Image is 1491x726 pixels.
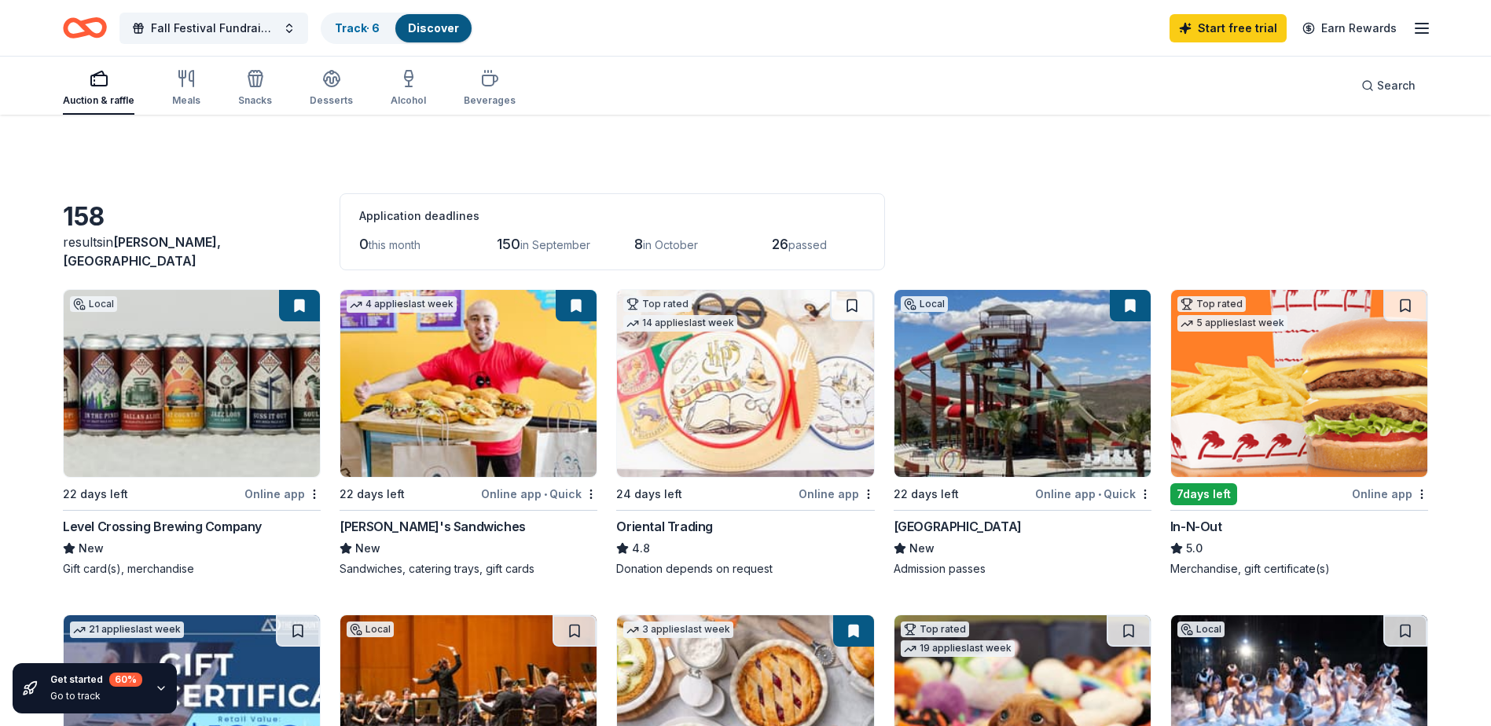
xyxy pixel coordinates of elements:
a: Start free trial [1170,14,1287,42]
div: Desserts [310,94,353,107]
div: Local [347,621,394,637]
span: New [79,539,104,558]
div: Local [1177,621,1225,637]
span: in [63,234,221,269]
div: Top rated [1177,296,1246,312]
span: this month [369,238,420,251]
a: Discover [408,21,459,35]
a: Image for Ike's Sandwiches4 applieslast week22 days leftOnline app•Quick[PERSON_NAME]'s Sandwiche... [340,289,597,577]
div: Beverages [464,94,516,107]
span: 4.8 [632,539,650,558]
div: results [63,233,321,270]
div: 4 applies last week [347,296,457,313]
img: Image for Jellystone Park Zion [894,290,1151,477]
span: Fall Festival Fundraiser [151,19,277,38]
img: Image for Oriental Trading [617,290,873,477]
span: [PERSON_NAME], [GEOGRAPHIC_DATA] [63,234,221,269]
button: Alcohol [391,63,426,115]
div: [GEOGRAPHIC_DATA] [894,517,1022,536]
div: 158 [63,201,321,233]
button: Snacks [238,63,272,115]
div: Meals [172,94,200,107]
img: Image for In-N-Out [1171,290,1427,477]
a: Image for Oriental TradingTop rated14 applieslast week24 days leftOnline appOriental Trading4.8Do... [616,289,874,577]
span: • [1098,488,1101,500]
span: in September [520,238,590,251]
div: Snacks [238,94,272,107]
a: Home [63,9,107,46]
span: • [544,488,547,500]
div: 22 days left [340,485,405,504]
a: Track· 6 [335,21,380,35]
button: Beverages [464,63,516,115]
div: [PERSON_NAME]'s Sandwiches [340,517,526,536]
div: Application deadlines [359,207,865,225]
div: Top rated [901,621,969,637]
div: Sandwiches, catering trays, gift cards [340,561,597,577]
div: Local [901,296,948,312]
div: Admission passes [894,561,1151,577]
div: Alcohol [391,94,426,107]
div: 22 days left [63,485,128,504]
div: Go to track [50,690,142,702]
div: Online app [799,484,875,504]
div: Oriental Trading [616,517,713,536]
div: 22 days left [894,485,959,504]
img: Image for Ike's Sandwiches [340,290,597,477]
div: 24 days left [616,485,682,504]
span: New [909,539,935,558]
div: 14 applies last week [623,315,737,332]
div: Top rated [623,296,692,312]
div: 7 days left [1170,483,1237,505]
div: Online app [1352,484,1428,504]
a: Image for In-N-OutTop rated5 applieslast week7days leftOnline appIn-N-Out5.0Merchandise, gift cer... [1170,289,1428,577]
span: 5.0 [1186,539,1203,558]
div: Merchandise, gift certificate(s) [1170,561,1428,577]
div: Online app Quick [481,484,597,504]
span: 150 [497,236,520,252]
button: Desserts [310,63,353,115]
a: Earn Rewards [1293,14,1406,42]
div: Gift card(s), merchandise [63,561,321,577]
div: In-N-Out [1170,517,1222,536]
div: 21 applies last week [70,621,184,638]
div: Online app Quick [1035,484,1151,504]
div: Auction & raffle [63,94,134,107]
div: 19 applies last week [901,640,1015,657]
a: Image for Level Crossing Brewing CompanyLocal22 days leftOnline appLevel Crossing Brewing Company... [63,289,321,577]
div: 60 % [109,673,142,687]
a: Image for Jellystone Park ZionLocal22 days leftOnline app•Quick[GEOGRAPHIC_DATA]NewAdmission passes [894,289,1151,577]
span: 0 [359,236,369,252]
span: New [355,539,380,558]
span: in October [643,238,698,251]
span: Search [1377,76,1416,95]
div: Local [70,296,117,312]
span: 8 [634,236,643,252]
div: 3 applies last week [623,621,733,638]
div: Online app [244,484,321,504]
button: Track· 6Discover [321,13,473,44]
span: passed [788,238,827,251]
button: Search [1349,70,1428,101]
button: Fall Festival Fundraiser [119,13,308,44]
button: Auction & raffle [63,63,134,115]
div: Level Crossing Brewing Company [63,517,262,536]
div: Get started [50,673,142,687]
button: Meals [172,63,200,115]
span: 26 [772,236,788,252]
div: 5 applies last week [1177,315,1287,332]
img: Image for Level Crossing Brewing Company [64,290,320,477]
div: Donation depends on request [616,561,874,577]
